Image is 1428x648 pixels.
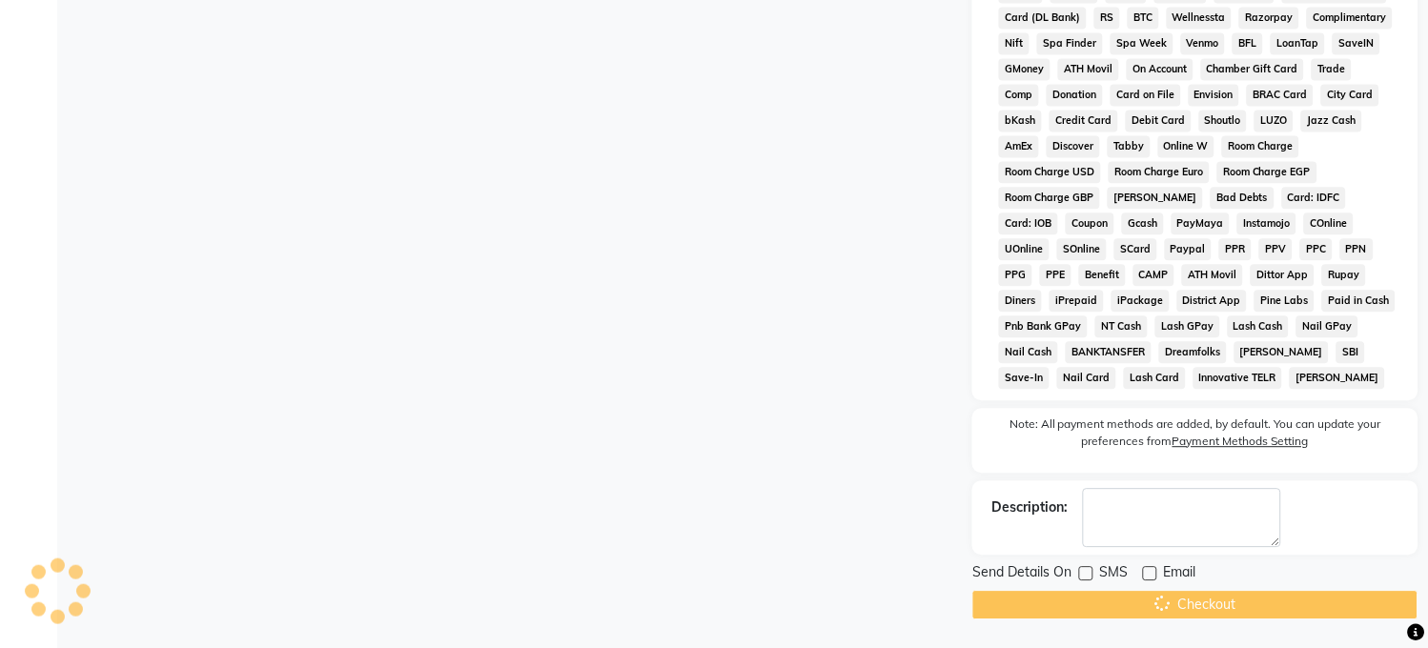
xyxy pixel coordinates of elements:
span: BTC [1128,7,1159,29]
span: iPrepaid [1050,290,1104,312]
span: Donation [1047,84,1103,106]
span: Email [1163,562,1195,586]
span: SBI [1336,341,1365,363]
span: AmEx [999,135,1039,157]
span: Innovative TELR [1193,367,1283,389]
span: Room Charge [1222,135,1299,157]
span: Gcash [1122,213,1164,234]
span: Shoutlo [1199,110,1248,132]
span: Tabby [1108,135,1151,157]
span: ATH Movil [1182,264,1243,286]
span: Spa Week [1111,32,1173,54]
span: LoanTap [1271,32,1325,54]
span: Lash Card [1124,367,1186,389]
span: Wellnessta [1167,7,1233,29]
span: PayMaya [1172,213,1231,234]
span: Discover [1047,135,1100,157]
span: Spa Finder [1037,32,1103,54]
span: COnline [1304,213,1354,234]
span: Card: IDFC [1282,187,1347,209]
span: iPackage [1112,290,1170,312]
span: Benefit [1079,264,1126,286]
span: Card (DL Bank) [999,7,1087,29]
span: Save-In [999,367,1050,389]
span: Complimentary [1307,7,1393,29]
span: Jazz Cash [1301,110,1362,132]
span: CAMP [1133,264,1175,286]
span: PPN [1340,238,1374,260]
span: Nail Cash [999,341,1058,363]
span: SaveIN [1333,32,1380,54]
span: Pine Labs [1255,290,1315,312]
span: BANKTANSFER [1066,341,1152,363]
span: LUZO [1255,110,1294,132]
span: Room Charge EGP [1217,161,1317,183]
span: Paid in Cash [1322,290,1396,312]
span: Venmo [1181,32,1226,54]
div: Description: [991,497,1068,517]
span: SMS [1099,562,1128,586]
span: Pnb Bank GPay [999,315,1088,337]
span: City Card [1321,84,1379,106]
span: UOnline [999,238,1050,260]
span: Dittor App [1251,264,1315,286]
span: Room Charge GBP [999,187,1100,209]
span: Send Details On [972,562,1071,586]
span: Chamber Gift Card [1201,58,1305,80]
span: [PERSON_NAME] [1290,367,1385,389]
span: ATH Movil [1058,58,1119,80]
span: [PERSON_NAME] [1108,187,1203,209]
span: bKash [999,110,1042,132]
span: PPG [999,264,1032,286]
span: Lash GPay [1155,315,1220,337]
span: GMoney [999,58,1051,80]
span: Trade [1312,58,1352,80]
span: SCard [1114,238,1157,260]
span: Room Charge Euro [1109,161,1210,183]
span: Room Charge USD [999,161,1101,183]
span: BFL [1233,32,1263,54]
span: Online W [1158,135,1215,157]
span: SOnline [1057,238,1107,260]
span: District App [1177,290,1248,312]
span: Envision [1189,84,1240,106]
span: PPE [1040,264,1071,286]
span: Card on File [1111,84,1181,106]
span: Nail GPay [1296,315,1358,337]
span: PPR [1219,238,1252,260]
span: Comp [999,84,1039,106]
span: Rupay [1322,264,1366,286]
label: Payment Methods Setting [1173,433,1309,450]
span: Diners [999,290,1042,312]
span: Razorpay [1239,7,1299,29]
span: Nift [999,32,1030,54]
span: Bad Debts [1211,187,1275,209]
label: Note: All payment methods are added, by default. You can update your preferences from [991,415,1399,457]
span: BRAC Card [1247,84,1314,106]
span: RS [1094,7,1120,29]
span: Debit Card [1126,110,1192,132]
span: Lash Cash [1228,315,1290,337]
span: Credit Card [1050,110,1118,132]
span: NT Cash [1095,315,1148,337]
span: PPV [1259,238,1293,260]
span: Paypal [1165,238,1213,260]
span: Nail Card [1057,367,1116,389]
span: Coupon [1066,213,1114,234]
span: Card: IOB [999,213,1058,234]
span: PPC [1300,238,1333,260]
span: On Account [1127,58,1193,80]
span: Dreamfolks [1159,341,1227,363]
span: Instamojo [1237,213,1296,234]
span: [PERSON_NAME] [1234,341,1330,363]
